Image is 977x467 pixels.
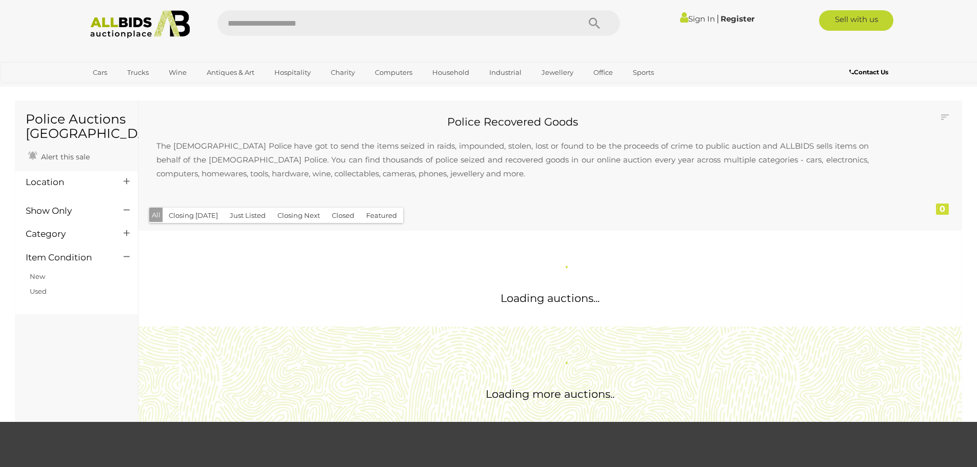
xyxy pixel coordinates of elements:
[486,388,614,400] span: Loading more auctions..
[819,10,893,31] a: Sell with us
[26,148,92,164] a: Alert this sale
[26,253,108,262] h4: Item Condition
[587,64,620,81] a: Office
[721,14,754,24] a: Register
[163,208,224,224] button: Closing [DATE]
[483,64,528,81] a: Industrial
[535,64,580,81] a: Jewellery
[85,10,196,38] img: Allbids.com.au
[849,68,888,76] b: Contact Us
[626,64,661,81] a: Sports
[501,292,600,304] span: Loading auctions...
[360,208,403,224] button: Featured
[86,81,172,98] a: [GEOGRAPHIC_DATA]
[849,67,891,78] a: Contact Us
[224,208,272,224] button: Just Listed
[86,64,114,81] a: Cars
[26,229,108,239] h4: Category
[680,14,715,24] a: Sign In
[26,112,128,140] h1: Police Auctions [GEOGRAPHIC_DATA]
[569,10,620,36] button: Search
[121,64,155,81] a: Trucks
[149,208,163,222] button: All
[26,177,108,187] h4: Location
[146,129,879,191] p: The [DEMOGRAPHIC_DATA] Police have got to send the items seized in raids, impounded, stolen, lost...
[326,208,361,224] button: Closed
[268,64,317,81] a: Hospitality
[26,206,108,216] h4: Show Only
[30,272,45,280] a: New
[936,204,949,215] div: 0
[324,64,362,81] a: Charity
[200,64,261,81] a: Antiques & Art
[426,64,476,81] a: Household
[146,116,879,128] h2: Police Recovered Goods
[38,152,90,161] span: Alert this sale
[716,13,719,24] span: |
[271,208,326,224] button: Closing Next
[368,64,419,81] a: Computers
[30,287,47,295] a: Used
[162,64,193,81] a: Wine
